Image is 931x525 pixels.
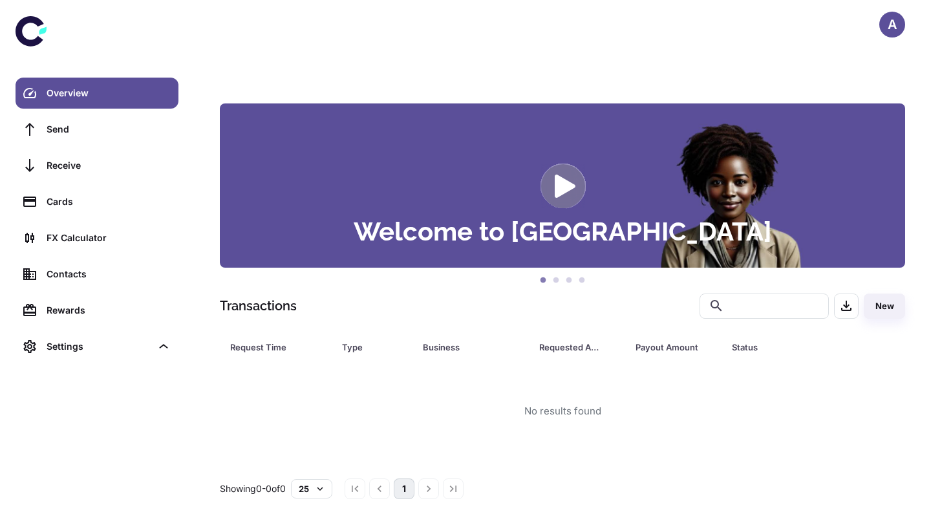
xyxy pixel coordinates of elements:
[732,338,851,356] span: Status
[636,338,700,356] div: Payout Amount
[16,114,178,145] a: Send
[562,274,575,287] button: 3
[47,339,151,354] div: Settings
[343,478,465,499] nav: pagination navigation
[230,338,326,356] span: Request Time
[354,219,772,244] h3: Welcome to [GEOGRAPHIC_DATA]
[220,296,297,316] h1: Transactions
[524,404,601,419] div: No results found
[550,274,562,287] button: 2
[394,478,414,499] button: page 1
[47,231,171,245] div: FX Calculator
[342,338,391,356] div: Type
[636,338,716,356] span: Payout Amount
[16,331,178,362] div: Settings
[291,479,332,498] button: 25
[16,259,178,290] a: Contacts
[16,295,178,326] a: Rewards
[575,274,588,287] button: 4
[16,78,178,109] a: Overview
[230,338,310,356] div: Request Time
[342,338,407,356] span: Type
[220,482,286,496] p: Showing 0-0 of 0
[537,274,550,287] button: 1
[47,303,171,317] div: Rewards
[47,158,171,173] div: Receive
[732,338,835,356] div: Status
[16,222,178,253] a: FX Calculator
[16,150,178,181] a: Receive
[864,294,905,319] button: New
[879,12,905,37] button: A
[47,86,171,100] div: Overview
[16,186,178,217] a: Cards
[539,338,620,356] span: Requested Amount
[47,267,171,281] div: Contacts
[47,195,171,209] div: Cards
[539,338,603,356] div: Requested Amount
[47,122,171,136] div: Send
